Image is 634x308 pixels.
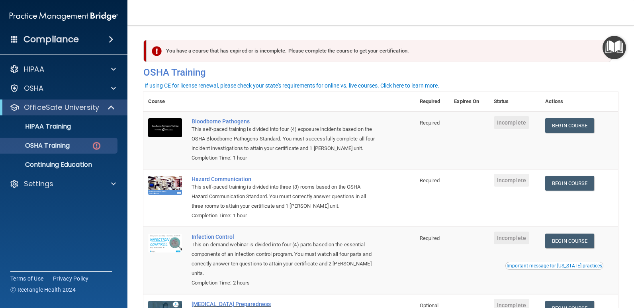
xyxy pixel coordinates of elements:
div: This self-paced training is divided into four (4) exposure incidents based on the OSHA Bloodborne... [192,125,375,153]
h4: Compliance [23,34,79,45]
div: Important message for [US_STATE] practices [507,263,602,268]
a: [MEDICAL_DATA] Preparedness [192,301,375,307]
a: Privacy Policy [53,275,89,283]
a: Begin Course [545,118,594,133]
th: Actions [540,92,618,111]
button: Open Resource Center [603,36,626,59]
p: HIPAA [24,64,44,74]
button: If using CE for license renewal, please check your state's requirements for online vs. live cours... [143,82,440,90]
a: Infection Control [192,234,375,240]
span: Required [420,120,440,126]
img: exclamation-circle-solid-danger.72ef9ffc.png [152,46,162,56]
th: Status [489,92,540,111]
a: OSHA [10,84,116,93]
div: If using CE for license renewal, please check your state's requirements for online vs. live cours... [145,83,439,88]
div: You have a course that has expired or is incomplete. Please complete the course to get your certi... [147,40,612,62]
span: Ⓒ Rectangle Health 2024 [10,286,76,294]
th: Expires On [449,92,489,111]
th: Required [415,92,450,111]
span: Incomplete [494,116,529,129]
p: OSHA [24,84,44,93]
a: Bloodborne Pathogens [192,118,375,125]
th: Course [143,92,187,111]
button: Read this if you are a dental practitioner in the state of CA [505,262,603,270]
a: HIPAA [10,64,116,74]
img: danger-circle.6113f641.png [92,141,102,151]
h4: OSHA Training [143,67,618,78]
div: Completion Time: 1 hour [192,153,375,163]
p: Settings [24,179,53,189]
span: Required [420,235,440,241]
span: Incomplete [494,232,529,244]
div: This on-demand webinar is divided into four (4) parts based on the essential components of an inf... [192,240,375,278]
div: This self-paced training is divided into three (3) rooms based on the OSHA Hazard Communication S... [192,182,375,211]
a: Begin Course [545,234,594,248]
p: OfficeSafe University [24,103,99,112]
p: HIPAA Training [5,123,71,131]
img: PMB logo [10,8,118,24]
a: Begin Course [545,176,594,191]
div: Completion Time: 1 hour [192,211,375,220]
a: Terms of Use [10,275,43,283]
div: Completion Time: 2 hours [192,278,375,288]
a: Hazard Communication [192,176,375,182]
span: Required [420,177,440,183]
a: Settings [10,179,116,189]
p: Continuing Education [5,161,114,169]
p: OSHA Training [5,142,70,150]
span: Incomplete [494,174,529,187]
a: OfficeSafe University [10,103,115,112]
